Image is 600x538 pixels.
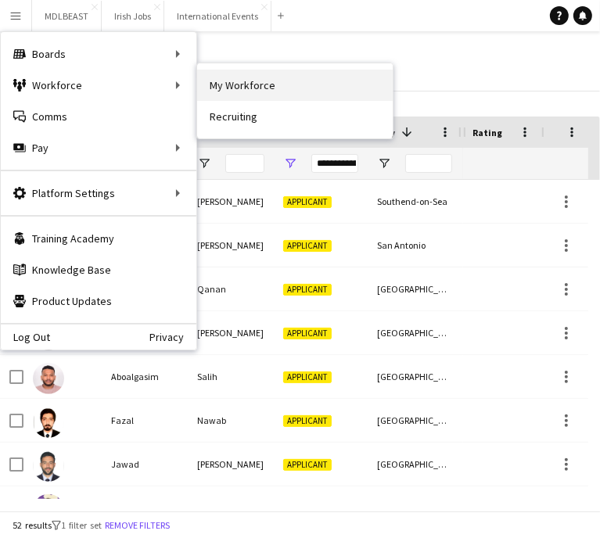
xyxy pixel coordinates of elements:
div: Platform Settings [1,178,196,209]
div: [GEOGRAPHIC_DATA] [368,267,462,310]
span: Applicant [283,415,332,427]
a: My Workforce [197,70,393,101]
div: Workforce [1,70,196,101]
button: Open Filter Menu [197,156,211,170]
a: Training Academy [1,223,196,254]
div: [DATE] [462,267,555,310]
span: Applicant [283,371,332,383]
span: 1 filter set [61,519,102,531]
button: Irish Jobs [102,1,164,31]
input: Last Name Filter Input [225,154,264,173]
a: Recruiting [197,101,393,132]
span: Applicant [283,328,332,339]
button: Open Filter Menu [377,156,391,170]
div: [GEOGRAPHIC_DATA] [368,399,462,442]
span: Applicant [283,284,332,296]
img: Aboalgasim Salih [33,363,64,394]
div: Khan [188,486,274,529]
div: Boards [1,38,196,70]
div: Aboalgasim [102,355,188,398]
a: Comms [1,101,196,132]
div: Qanan [188,267,274,310]
a: Product Updates [1,285,196,317]
span: Applicant [283,459,332,471]
div: Salih [188,355,274,398]
span: Applicant [283,196,332,208]
div: [DATE] [462,224,555,267]
img: Fazal Nawab [33,407,64,438]
div: Pay [1,132,196,163]
div: [PERSON_NAME] [188,224,274,267]
div: Fazal [102,399,188,442]
div: Masood [102,486,188,529]
input: City Filter Input [405,154,452,173]
div: [DATE] [462,311,555,354]
a: Knowledge Base [1,254,196,285]
div: [DATE] [462,486,555,529]
div: [PERSON_NAME] [188,443,274,486]
div: Southend-on-Sea [368,180,462,223]
a: Privacy [149,331,196,343]
div: [DATE] [462,180,555,223]
div: [PERSON_NAME] [188,311,274,354]
button: Remove filters [102,517,173,534]
div: [GEOGRAPHIC_DATA] [368,486,462,529]
div: Nawab [188,399,274,442]
div: [GEOGRAPHIC_DATA] [368,355,462,398]
span: Applicant [283,240,332,252]
button: International Events [164,1,271,31]
div: [GEOGRAPHIC_DATA] [368,443,462,486]
img: Masood Khan [33,494,64,525]
div: [DATE] [462,399,555,442]
div: Jawad [102,443,188,486]
div: [PERSON_NAME] [188,180,274,223]
span: Rating [472,127,502,138]
button: Open Filter Menu [283,156,297,170]
button: MDLBEAST [32,1,102,31]
div: San Antonio [368,224,462,267]
div: [DATE] [462,443,555,486]
div: [DATE] [462,355,555,398]
a: Log Out [1,331,50,343]
div: [GEOGRAPHIC_DATA] [368,311,462,354]
img: Jawad Ali [33,450,64,482]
